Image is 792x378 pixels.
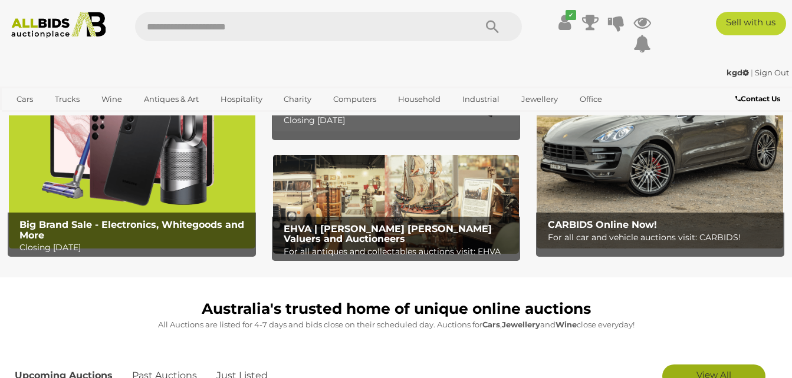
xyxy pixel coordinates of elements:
b: Big Brand Sale - Electronics, Whitegoods and More [19,219,244,241]
p: All Auctions are listed for 4-7 days and bids close on their scheduled day. Auctions for , and cl... [15,318,777,331]
a: Wine [94,89,130,109]
p: For all car and vehicle auctions visit: CARBIDS! [548,230,778,245]
a: Trucks [47,89,87,109]
p: Closing [DATE] [284,113,514,128]
a: EHVA | Evans Hastings Valuers and Auctioneers EHVA | [PERSON_NAME] [PERSON_NAME] Valuers and Auct... [273,155,520,253]
a: ✔ [556,12,573,33]
strong: Jewellery [502,320,540,329]
a: Office [572,89,610,109]
a: Industrial [455,89,507,109]
img: CARBIDS Online Now! [537,33,783,248]
span: | [751,68,753,77]
img: EHVA | Evans Hastings Valuers and Auctioneers [273,155,520,253]
a: Sports [9,109,48,128]
strong: Cars [482,320,500,329]
a: [GEOGRAPHIC_DATA] [55,109,154,128]
b: CARBIDS Online Now! [548,219,657,230]
a: Sell with us [716,12,786,35]
a: Antiques & Art [136,89,206,109]
a: Sign Out [755,68,789,77]
a: Contact Us [735,92,783,105]
b: Contact Us [735,94,780,103]
h1: Australia's trusted home of unique online auctions [15,301,777,317]
b: EHVA | [PERSON_NAME] [PERSON_NAME] Valuers and Auctioneers [284,223,492,245]
p: Closing [DATE] [19,240,250,255]
img: Big Brand Sale - Electronics, Whitegoods and More [9,33,255,248]
a: CARBIDS Online Now! CARBIDS Online Now! For all car and vehicle auctions visit: CARBIDS! [537,33,783,248]
a: Hospitality [213,89,270,109]
p: For all antiques and collectables auctions visit: EHVA [284,244,514,259]
a: Household [390,89,448,109]
strong: kgd [727,68,749,77]
a: Big Brand Sale - Electronics, Whitegoods and More Big Brand Sale - Electronics, Whitegoods and Mo... [9,33,255,248]
button: Search [463,12,522,41]
a: Computers [326,89,384,109]
a: Computers & IT Auction Computers & IT Auction Closing [DATE] [273,33,520,131]
a: Charity [276,89,319,109]
a: kgd [727,68,751,77]
a: Cars [9,89,41,109]
img: Allbids.com.au [6,12,111,38]
i: ✔ [566,10,576,20]
strong: Wine [556,320,577,329]
a: Jewellery [514,89,566,109]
